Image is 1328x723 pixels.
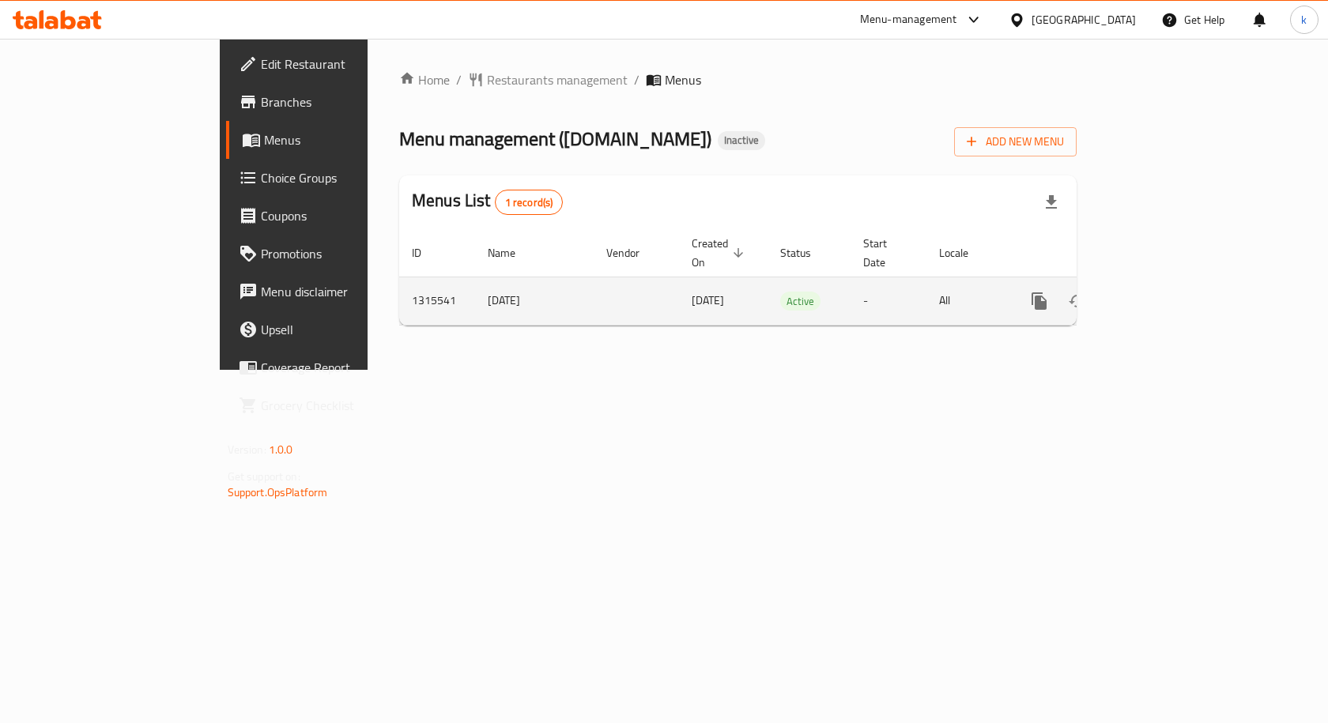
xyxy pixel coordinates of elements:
a: Coverage Report [226,348,442,386]
button: more [1021,282,1058,320]
a: Coupons [226,197,442,235]
td: - [851,277,926,325]
a: Choice Groups [226,159,442,197]
a: Support.OpsPlatform [228,482,328,503]
div: Active [780,292,821,311]
th: Actions [1008,229,1185,277]
span: Choice Groups [261,168,429,187]
a: Grocery Checklist [226,386,442,424]
span: Active [780,292,821,311]
a: Restaurants management [468,70,628,89]
span: Get support on: [228,466,300,487]
span: Branches [261,92,429,111]
span: Edit Restaurant [261,55,429,73]
span: Coverage Report [261,358,429,377]
li: / [634,70,639,89]
span: Grocery Checklist [261,396,429,415]
div: Total records count [495,190,564,215]
a: Branches [226,83,442,121]
span: Upsell [261,320,429,339]
a: Menus [226,121,442,159]
li: / [456,70,462,89]
span: Inactive [718,134,765,147]
span: Version: [228,439,266,460]
div: Menu-management [860,10,957,29]
button: Change Status [1058,282,1096,320]
span: Restaurants management [487,70,628,89]
span: Menus [264,130,429,149]
div: [GEOGRAPHIC_DATA] [1032,11,1136,28]
table: enhanced table [399,229,1185,326]
span: k [1301,11,1307,28]
span: Name [488,243,536,262]
span: Add New Menu [967,132,1064,152]
span: Status [780,243,832,262]
span: Menu management ( [DOMAIN_NAME] ) [399,121,711,156]
div: Inactive [718,131,765,150]
span: Menus [665,70,701,89]
span: Vendor [606,243,660,262]
span: ID [412,243,442,262]
button: Add New Menu [954,127,1077,156]
a: Menu disclaimer [226,273,442,311]
a: Edit Restaurant [226,45,442,83]
span: Start Date [863,234,907,272]
span: Created On [692,234,749,272]
span: Locale [939,243,989,262]
h2: Menus List [412,189,563,215]
span: Menu disclaimer [261,282,429,301]
span: Coupons [261,206,429,225]
a: Promotions [226,235,442,273]
span: 1 record(s) [496,195,563,210]
div: Export file [1032,183,1070,221]
nav: breadcrumb [399,70,1077,89]
td: All [926,277,1008,325]
td: [DATE] [475,277,594,325]
span: 1.0.0 [269,439,293,460]
span: Promotions [261,244,429,263]
span: [DATE] [692,290,724,311]
a: Upsell [226,311,442,348]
